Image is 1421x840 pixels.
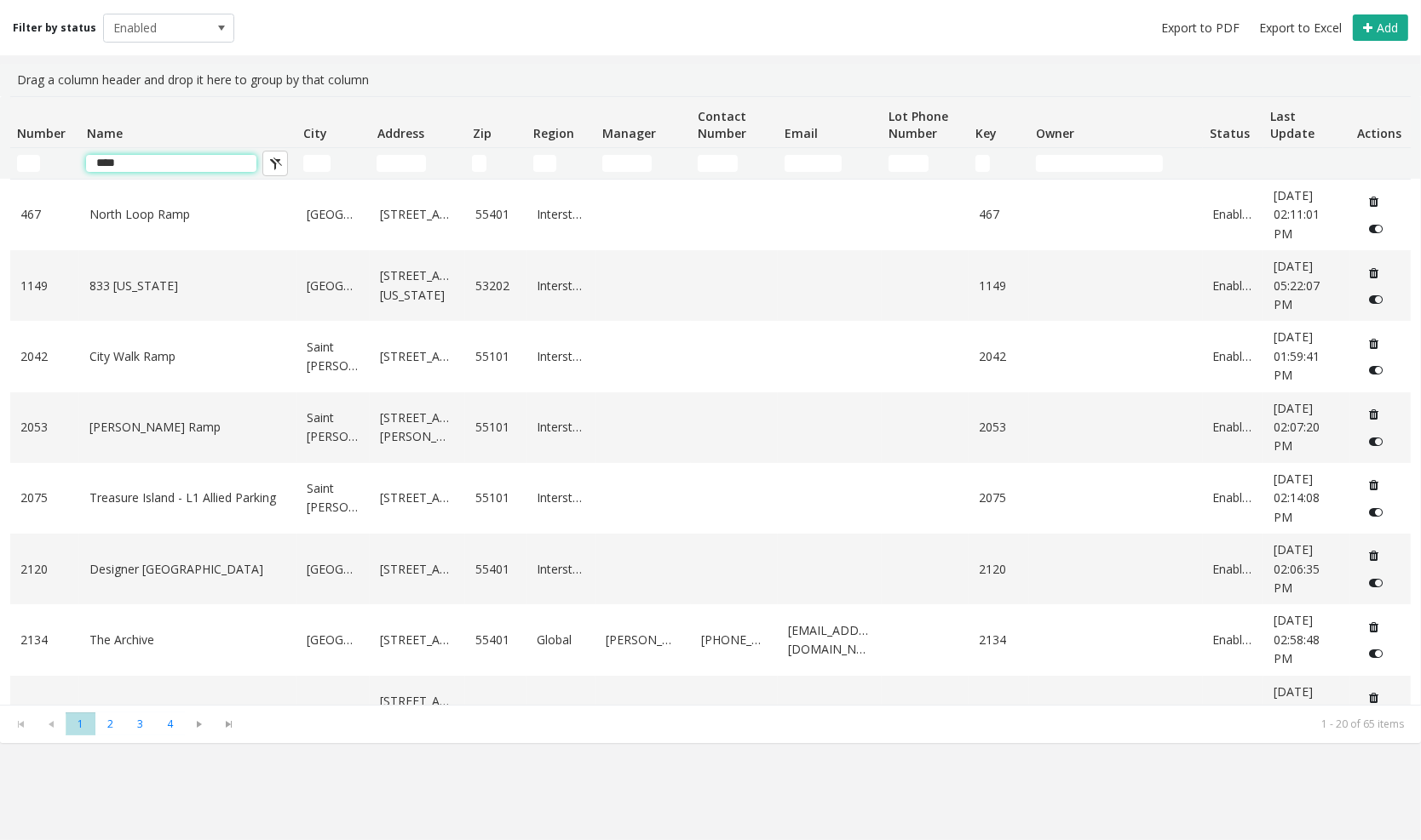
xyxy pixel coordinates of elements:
[377,125,424,141] span: Address
[380,409,455,447] a: [STREET_ADDRESS][PERSON_NAME]
[701,631,768,649] a: [PHONE_NUMBER]
[889,108,948,141] span: Lot Phone Number
[1274,471,1320,525] span: [DATE] 02:14:08 PM
[889,155,929,172] input: Lot Phone Number Filter
[1274,540,1340,597] a: [DATE] 02:06:35 PM
[377,155,426,172] input: Address Filter
[533,155,556,172] input: Region Filter
[1036,125,1074,141] span: Owner
[1361,401,1388,428] button: Delete
[1377,20,1398,36] span: Add
[125,712,155,735] span: Page 3
[1361,613,1388,640] button: Delete
[1361,640,1392,667] button: Disable
[465,148,526,179] td: Zip Filter
[1274,541,1320,596] span: [DATE] 02:06:35 PM
[537,347,585,366] a: Interstate
[979,347,1019,366] a: 2042
[380,266,455,305] a: [STREET_ADDRESS][US_STATE]
[788,621,872,660] a: [EMAIL_ADDRESS][DOMAIN_NAME]
[307,479,360,517] a: Saint [PERSON_NAME]
[975,155,990,172] input: Key Filter
[975,125,997,141] span: Key
[537,418,585,437] a: Interstate
[20,277,69,295] a: 1149
[979,560,1019,579] a: 2120
[1213,277,1253,295] a: Enabled
[1203,97,1263,148] th: Status
[13,20,96,36] label: Filter by status
[1274,683,1320,738] span: [DATE] 02:12:06 PM
[1274,399,1340,456] a: [DATE] 02:07:20 PM
[537,489,585,507] a: Interstate
[10,64,1411,96] div: Drag a column header and drop it here to group by that column
[475,277,515,295] a: 53202
[1361,471,1388,499] button: Delete
[1274,400,1320,454] span: [DATE] 02:07:20 PM
[1161,20,1240,37] span: Export to PDF
[475,347,515,366] a: 55101
[89,701,285,720] a: Regions Garage
[296,148,371,179] td: City Filter
[20,631,69,649] a: 2134
[380,631,455,649] a: [STREET_ADDRESS]
[20,205,69,224] a: 467
[1274,611,1340,668] a: [DATE] 02:58:48 PM
[307,205,360,224] a: [GEOGRAPHIC_DATA]
[1274,187,1320,242] span: [DATE] 02:11:01 PM
[1270,108,1315,141] span: Last Update
[475,701,515,720] a: 46204
[475,560,515,579] a: 55401
[979,205,1019,224] a: 467
[979,489,1019,507] a: 2075
[1274,612,1320,666] span: [DATE] 02:58:48 PM
[537,701,585,720] a: Interstate
[262,151,288,176] button: Clear
[602,155,652,172] input: Manager Filter
[215,712,245,736] span: Go to the last page
[89,418,285,437] a: [PERSON_NAME] Ramp
[1350,148,1411,179] td: Actions Filter
[89,277,285,295] a: 833 [US_STATE]
[882,148,969,179] td: Lot Phone Number Filter
[307,338,360,376] a: Saint [PERSON_NAME]
[979,418,1019,437] a: 2053
[785,125,818,141] span: Email
[1361,259,1388,286] button: Delete
[66,712,95,735] span: Page 1
[1361,286,1392,313] button: Disable
[1274,470,1340,527] a: [DATE] 02:14:08 PM
[89,347,285,366] a: City Walk Ramp
[86,155,256,172] input: Name Filter
[380,692,455,730] a: [STREET_ADDRESS][US_STATE]
[1154,16,1246,40] button: Export to PDF
[537,205,585,224] a: Interstate
[104,14,208,42] span: Enabled
[89,205,285,224] a: North Loop Ramp
[533,125,574,141] span: Region
[472,155,486,172] input: Zip Filter
[1213,489,1253,507] a: Enabled
[380,560,455,579] a: [STREET_ADDRESS]
[20,489,69,507] a: 2075
[1029,148,1203,179] td: Owner Filter
[979,631,1019,649] a: 2134
[307,409,360,447] a: Saint [PERSON_NAME]
[1213,418,1253,437] a: Enabled
[20,418,69,437] a: 2053
[1213,560,1253,579] a: Enabled
[969,148,1029,179] td: Key Filter
[155,712,185,735] span: Page 4
[1361,498,1392,525] button: Disable
[1274,258,1320,312] span: [DATE] 05:22:07 PM
[475,631,515,649] a: 55401
[1361,330,1388,357] button: Delete
[89,631,285,649] a: The Archive
[1274,329,1320,383] span: [DATE] 01:59:41 PM
[979,277,1019,295] a: 1149
[370,148,465,179] td: Address Filter
[1213,347,1253,366] a: Enabled
[537,277,585,295] a: Interstate
[475,205,515,224] a: 55401
[307,277,360,295] a: [GEOGRAPHIC_DATA]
